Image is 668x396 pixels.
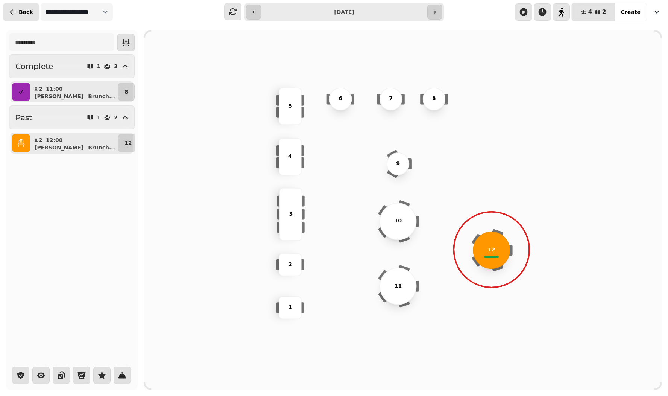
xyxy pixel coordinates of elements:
[432,95,436,103] p: 8
[288,102,292,111] p: 5
[88,93,115,100] p: Brunch ...
[3,3,39,21] button: Back
[46,85,63,93] p: 11:00
[118,83,135,101] button: 8
[9,54,135,78] button: Complete12
[19,9,33,15] span: Back
[394,218,402,226] p: 10
[38,136,43,144] p: 2
[97,115,101,120] p: 1
[15,112,32,123] h2: Past
[488,246,495,254] p: 12
[288,260,292,269] p: 2
[288,304,292,312] p: 1
[124,139,132,147] p: 12
[114,64,118,69] p: 2
[46,136,63,144] p: 12:00
[572,3,615,21] button: 42
[88,144,115,151] p: Brunch ...
[621,9,641,15] span: Create
[32,134,117,152] button: 212:00[PERSON_NAME]Brunch...
[615,3,647,21] button: Create
[339,95,342,103] p: 6
[32,83,117,101] button: 211:00[PERSON_NAME]Brunch...
[38,85,43,93] p: 2
[389,95,393,103] p: 7
[289,210,293,218] p: 3
[35,144,83,151] p: [PERSON_NAME]
[9,105,135,129] button: Past12
[588,9,592,15] span: 4
[97,64,101,69] p: 1
[602,9,606,15] span: 2
[114,115,118,120] p: 2
[118,134,138,152] button: 12
[35,93,83,100] p: [PERSON_NAME]
[15,61,53,72] h2: Complete
[396,160,400,168] p: 9
[124,88,128,96] p: 8
[288,152,292,161] p: 4
[394,282,402,291] p: 11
